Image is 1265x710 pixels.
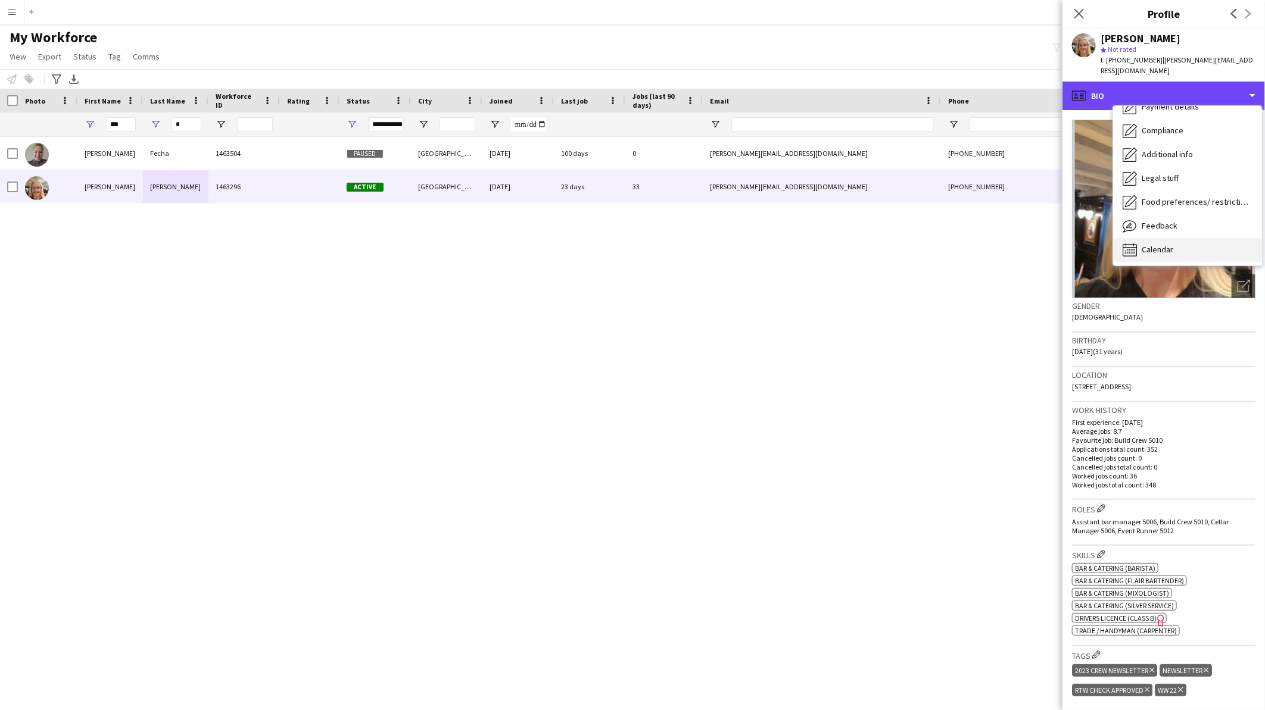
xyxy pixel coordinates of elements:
[85,96,121,105] span: First Name
[33,49,66,64] a: Export
[1072,548,1255,561] h3: Skills
[482,137,554,170] div: [DATE]
[67,72,81,86] app-action-btn: Export XLSX
[633,92,681,110] span: Jobs (last 90 days)
[1142,196,1252,207] span: Food preferences/ restrictions
[1063,6,1265,21] h3: Profile
[703,137,941,170] div: [PERSON_NAME][EMAIL_ADDRESS][DOMAIN_NAME]
[347,119,357,130] button: Open Filter Menu
[710,119,721,130] button: Open Filter Menu
[106,117,136,132] input: First Name Filter Input
[85,119,95,130] button: Open Filter Menu
[1072,664,1157,677] div: 2023 crew newsletter
[172,117,201,132] input: Last Name Filter Input
[128,49,164,64] a: Comms
[25,143,49,167] img: Natalie Fecha
[287,96,310,105] span: Rating
[1113,143,1262,167] div: Additional info
[1072,427,1255,436] p: Average jobs: 8.7
[73,51,96,62] span: Status
[68,49,101,64] a: Status
[216,92,258,110] span: Workforce ID
[208,137,280,170] div: 1463504
[1075,564,1155,573] span: Bar & Catering (Barista)
[1160,664,1211,677] div: Newsletter
[625,137,703,170] div: 0
[1072,418,1255,427] p: First experience: [DATE]
[418,96,432,105] span: City
[25,96,45,105] span: Photo
[970,117,1086,132] input: Phone Filter Input
[150,96,185,105] span: Last Name
[1072,436,1255,445] p: Favourite job: Build Crew 5010
[1113,167,1262,190] div: Legal stuff
[1142,125,1183,136] span: Compliance
[150,119,161,130] button: Open Filter Menu
[1072,347,1123,356] span: [DATE] (31 years)
[1072,301,1255,311] h3: Gender
[77,137,143,170] div: [PERSON_NAME]
[1072,517,1229,535] span: Assistant bar manager 5006, Build Crew 5010, Cellar Manager 5006, Event Runner 5012
[1232,274,1255,298] div: Open photos pop-in
[1075,576,1184,585] span: Bar & Catering (Flair Bartender)
[1113,214,1262,238] div: Feedback
[347,96,370,105] span: Status
[1142,220,1177,231] span: Feedback
[143,137,208,170] div: Fecha
[1113,95,1262,119] div: Payment details
[411,170,482,203] div: [GEOGRAPHIC_DATA]
[1075,589,1169,598] span: Bar & Catering (Mixologist)
[554,137,625,170] div: 100 days
[490,119,500,130] button: Open Filter Menu
[1113,238,1262,262] div: Calendar
[511,117,547,132] input: Joined Filter Input
[1072,445,1255,453] p: Applications total count: 352
[731,117,934,132] input: Email Filter Input
[108,51,121,62] span: Tag
[1142,173,1179,183] span: Legal stuff
[5,49,31,64] a: View
[1072,462,1255,471] p: Cancelled jobs total count: 0
[1072,312,1143,321] span: [DEMOGRAPHIC_DATA]
[237,117,273,132] input: Workforce ID Filter Input
[208,170,280,203] div: 1463296
[1072,120,1255,298] img: Crew avatar or photo
[1142,101,1199,112] span: Payment details
[710,96,729,105] span: Email
[347,149,384,158] span: Paused
[411,137,482,170] div: [GEOGRAPHIC_DATA]
[25,176,49,200] img: Nathan Fothergill
[38,51,61,62] span: Export
[948,96,969,105] span: Phone
[941,170,1093,203] div: [PHONE_NUMBER]
[1075,601,1174,610] span: Bar & Catering (Silver service)
[77,170,143,203] div: [PERSON_NAME]
[554,170,625,203] div: 23 days
[1072,480,1255,489] p: Worked jobs total count: 348
[1063,82,1265,110] div: Bio
[216,119,226,130] button: Open Filter Menu
[625,170,703,203] div: 33
[1072,502,1255,515] h3: Roles
[10,51,26,62] span: View
[1075,626,1177,635] span: Trade / Handyman (Carpenter)
[1072,649,1255,661] h3: Tags
[1072,684,1152,696] div: RTW check approved
[948,119,959,130] button: Open Filter Menu
[1101,55,1253,75] span: | [PERSON_NAME][EMAIL_ADDRESS][DOMAIN_NAME]
[1142,244,1173,255] span: Calendar
[1142,149,1193,159] span: Additional info
[104,49,126,64] a: Tag
[482,170,554,203] div: [DATE]
[1113,119,1262,143] div: Compliance
[490,96,513,105] span: Joined
[941,137,1093,170] div: [PHONE_NUMBER]
[703,170,941,203] div: [PERSON_NAME][EMAIL_ADDRESS][DOMAIN_NAME]
[1101,33,1180,44] div: [PERSON_NAME]
[1101,55,1163,64] span: t. [PHONE_NUMBER]
[1072,405,1255,415] h3: Work history
[10,29,97,46] span: My Workforce
[418,119,429,130] button: Open Filter Menu
[49,72,64,86] app-action-btn: Advanced filters
[1155,684,1186,696] div: WW 22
